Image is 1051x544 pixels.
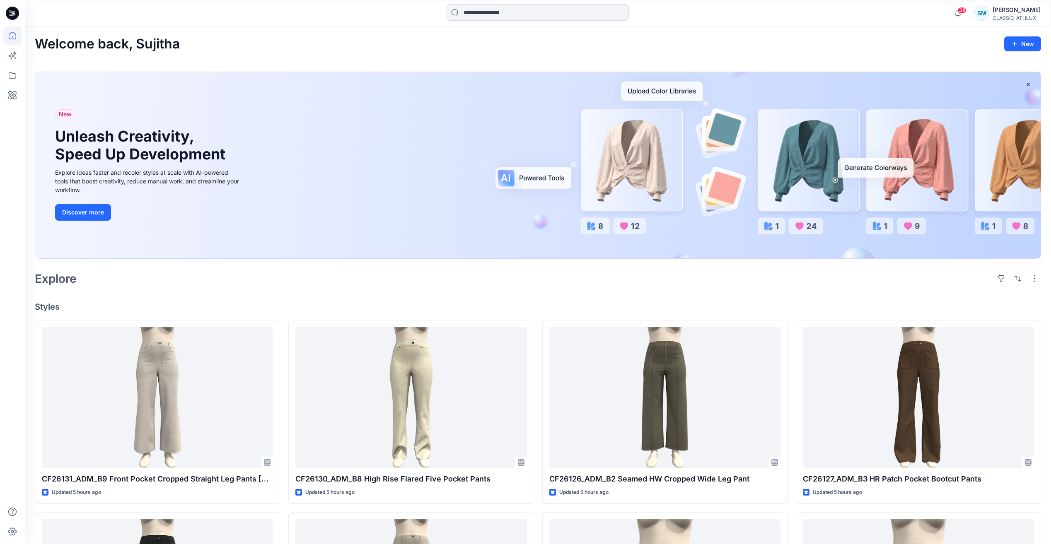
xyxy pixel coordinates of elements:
[295,327,527,468] a: CF26130_ADM_B8 High Rise Flared Five Pocket Pants
[957,7,966,14] span: 38
[295,473,527,485] p: CF26130_ADM_B8 High Rise Flared Five Pocket Pants
[803,473,1034,485] p: CF26127_ADM_B3 HR Patch Pocket Bootcut Pants
[993,15,1041,21] div: CLASSIC_ATHLUX
[59,109,72,119] span: New
[993,5,1041,15] div: [PERSON_NAME]
[42,327,273,468] a: CF26131_ADM_B9 Front Pocket Cropped Straight Leg Pants 19SEP25
[305,488,355,497] p: Updated 5 hours ago
[813,488,862,497] p: Updated 5 hours ago
[559,488,609,497] p: Updated 5 hours ago
[42,473,273,485] p: CF26131_ADM_B9 Front Pocket Cropped Straight Leg Pants [DATE]
[55,168,242,194] div: Explore ideas faster and recolor styles at scale with AI-powered tools that boost creativity, red...
[1004,36,1041,51] button: New
[55,128,229,163] h1: Unleash Creativity, Speed Up Development
[35,302,1041,312] h4: Styles
[803,327,1034,468] a: CF26127_ADM_B3 HR Patch Pocket Bootcut Pants
[974,6,989,21] div: SM
[35,272,77,285] h2: Explore
[549,327,780,468] a: CF26126_ADM_B2 Seamed HW Cropped Wide Leg Pant
[35,36,180,52] h2: Welcome back, Sujitha
[55,204,111,221] button: Discover more
[52,488,101,497] p: Updated 5 hours ago
[55,204,242,221] a: Discover more
[549,473,780,485] p: CF26126_ADM_B2 Seamed HW Cropped Wide Leg Pant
